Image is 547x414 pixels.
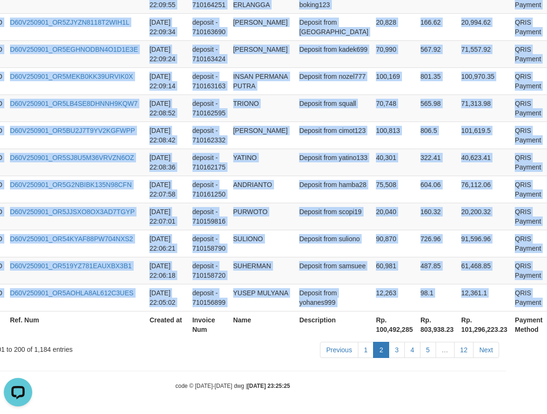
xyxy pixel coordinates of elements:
th: Rp. 100,492,285 [372,311,417,338]
td: 806.5 [417,122,457,149]
th: Rp. 803,938.23 [417,311,457,338]
td: [PERSON_NAME] [229,40,296,67]
td: Deposit from nozel777 [295,67,372,94]
td: 801.35 [417,67,457,94]
td: YATINO [229,149,296,176]
td: deposit - 710158790 [189,230,229,257]
a: D60V250901_OR5LB4SE8DHNNH9KQW7 [10,100,137,107]
td: deposit - 710163424 [189,40,229,67]
th: Payment Method [511,311,546,338]
a: D60V250901_OR5MEKB0KK39URVIK0X [10,73,133,80]
th: Rp. 101,296,223.23 [457,311,511,338]
td: [DATE] 22:07:01 [146,203,188,230]
td: Deposit from hamba28 [295,176,372,203]
th: Ref. Num [6,311,146,338]
a: 3 [389,342,405,358]
a: D60V250901_OR54KYAF88PW704NXS2 [10,235,133,243]
td: deposit - 710162175 [189,149,229,176]
td: QRIS Payment [511,230,546,257]
td: [DATE] 22:09:14 [146,67,188,94]
td: Deposit from suliono [295,230,372,257]
td: [DATE] 22:06:21 [146,230,188,257]
td: QRIS Payment [511,122,546,149]
td: 91,596.96 [457,230,511,257]
a: D60V250901_OR5ZJYZN8118T2WIH1L [10,19,129,26]
td: QRIS Payment [511,40,546,67]
td: 160.32 [417,203,457,230]
td: 60,981 [372,257,417,284]
td: 70,990 [372,40,417,67]
td: 726.96 [417,230,457,257]
a: D60V250901_OR5SJ8U5M36VRVZN6OZ [10,154,134,161]
button: Open LiveChat chat widget [4,4,32,32]
td: 40,623.41 [457,149,511,176]
td: PURWOTO [229,203,296,230]
td: SULIONO [229,230,296,257]
td: [DATE] 22:07:58 [146,176,188,203]
a: 1 [358,342,374,358]
td: QRIS Payment [511,257,546,284]
a: 4 [404,342,420,358]
td: 20,200.32 [457,203,511,230]
td: 90,870 [372,230,417,257]
td: 166.62 [417,13,457,40]
td: QRIS Payment [511,13,546,40]
a: 5 [420,342,436,358]
td: deposit - 710156899 [189,284,229,311]
td: 567.92 [417,40,457,67]
td: 12,361.1 [457,284,511,311]
td: Deposit from [GEOGRAPHIC_DATA] [295,13,372,40]
td: TRIONO [229,94,296,122]
a: Next [473,342,499,358]
td: deposit - 710159816 [189,203,229,230]
td: YUSEP MULYANA [229,284,296,311]
td: [DATE] 22:06:18 [146,257,188,284]
td: 100,169 [372,67,417,94]
td: 100,813 [372,122,417,149]
td: deposit - 710162595 [189,94,229,122]
td: deposit - 710161250 [189,176,229,203]
td: [PERSON_NAME] [229,122,296,149]
td: Deposit from squall [295,94,372,122]
td: QRIS Payment [511,176,546,203]
td: QRIS Payment [511,203,546,230]
td: QRIS Payment [511,67,546,94]
td: [DATE] 22:08:52 [146,94,188,122]
td: 12,263 [372,284,417,311]
a: D60V250901_OR5JJSXO8OX3AD7TGYP [10,208,135,216]
td: SUHERMAN [229,257,296,284]
td: 322.41 [417,149,457,176]
td: Deposit from cimot123 [295,122,372,149]
td: Deposit from scopi19 [295,203,372,230]
td: 70,748 [372,94,417,122]
td: 565.98 [417,94,457,122]
th: Invoice Num [189,311,229,338]
td: ANDRIANTO [229,176,296,203]
td: 98.1 [417,284,457,311]
td: 75,508 [372,176,417,203]
td: [DATE] 22:08:42 [146,122,188,149]
strong: [DATE] 23:25:25 [247,383,290,389]
td: 40,301 [372,149,417,176]
td: [DATE] 22:09:24 [146,40,188,67]
td: QRIS Payment [511,149,546,176]
td: 20,828 [372,13,417,40]
a: D60V250901_OR5BU2J7T9YV2KGFWPP [10,127,135,134]
td: 604.06 [417,176,457,203]
td: QRIS Payment [511,94,546,122]
td: Deposit from kadek699 [295,40,372,67]
td: 71,557.92 [457,40,511,67]
a: 12 [454,342,474,358]
a: D60V250901_OR5EGHNODBN4O1D1E3E [10,46,138,53]
th: Name [229,311,296,338]
td: Deposit from samsuee [295,257,372,284]
td: deposit - 710158720 [189,257,229,284]
a: D60V250901_OR5AOHLA8AL612C3UES [10,289,134,297]
a: Previous [320,342,358,358]
a: … [436,342,455,358]
td: 61,468.85 [457,257,511,284]
td: INSAN PERMANA PUTRA [229,67,296,94]
a: D60V250901_OR5G2NBIBK135N98CFN [10,181,132,188]
td: 76,112.06 [457,176,511,203]
a: D60V250901_OR519YZ781EAUXBX3B1 [10,262,132,270]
